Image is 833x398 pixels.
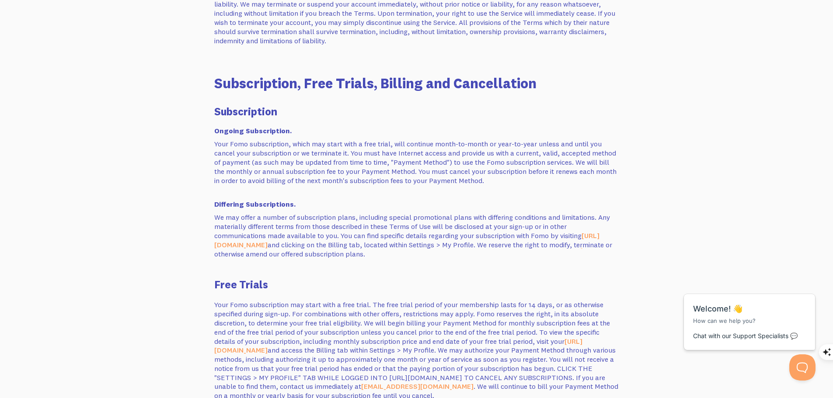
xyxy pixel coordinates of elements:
[214,76,619,90] h2: Subscription, Free Trials, Billing and Cancellation
[214,213,619,258] p: We may offer a number of subscription plans, including special promotional plans with differing c...
[361,382,474,391] a: [EMAIL_ADDRESS][DOMAIN_NAME]
[214,201,619,208] h6: Differing Subscriptions.
[214,127,619,134] h6: Ongoing Subscription.
[214,337,582,355] a: [URL][DOMAIN_NAME]
[214,106,619,117] h3: Subscription
[214,231,599,249] a: [URL][DOMAIN_NAME]
[680,272,820,354] iframe: Help Scout Beacon - Messages and Notifications
[214,139,619,185] p: Your Fomo subscription, which may start with a free trial, will continue month-to-month or year-t...
[214,279,619,290] h3: Free Trials
[789,354,816,381] iframe: Help Scout Beacon - Open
